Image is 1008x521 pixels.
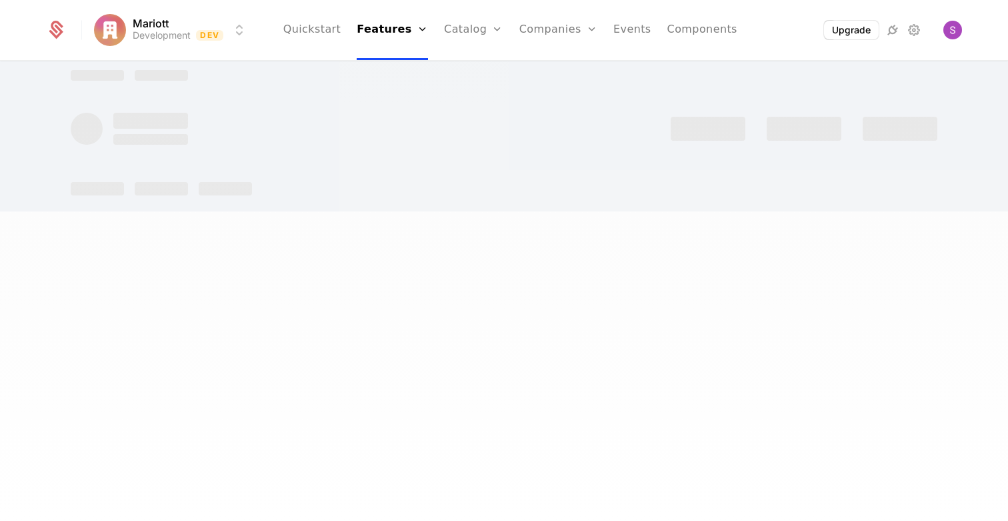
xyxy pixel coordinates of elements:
[133,29,191,42] div: Development
[943,21,962,39] button: Open user button
[943,21,962,39] img: Sowmya Kidambi
[824,21,879,39] button: Upgrade
[885,22,901,38] a: Integrations
[98,15,247,45] button: Select environment
[94,14,126,46] img: Mariott
[196,30,223,41] span: Dev
[906,22,922,38] a: Settings
[133,18,169,29] span: Mariott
